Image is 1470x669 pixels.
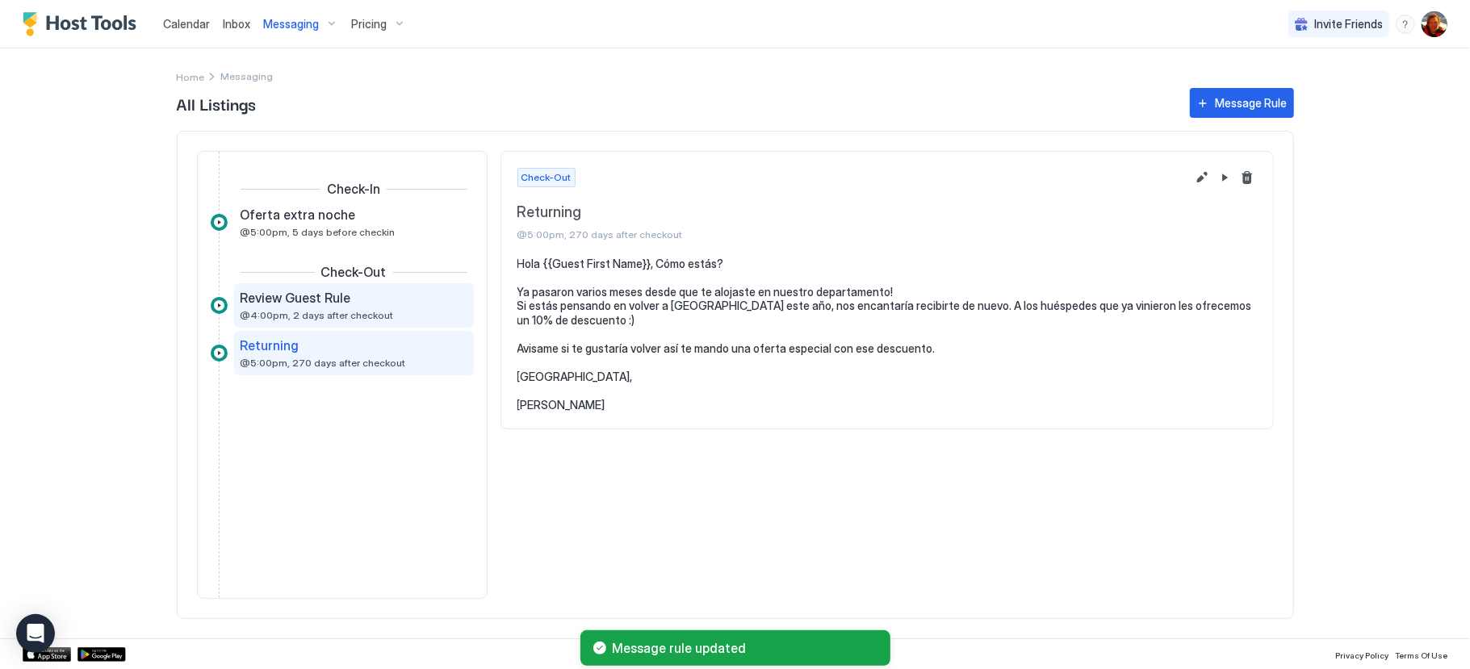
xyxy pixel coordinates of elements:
[1215,168,1234,187] button: Pause Message Rule
[1422,11,1447,37] div: User profile
[223,15,250,32] a: Inbox
[613,640,877,656] span: Message rule updated
[223,17,250,31] span: Inbox
[1216,94,1288,111] div: Message Rule
[517,228,1186,240] span: @5:00pm, 270 days after checkout
[23,12,144,36] a: Host Tools Logo
[241,337,299,353] span: Returning
[1192,168,1212,187] button: Edit message rule
[163,17,210,31] span: Calendar
[163,15,210,32] a: Calendar
[177,71,205,83] span: Home
[327,181,380,197] span: Check-In
[517,257,1257,412] pre: Hola {{Guest First Name}}, Cómo estás? Ya pasaron varios meses desde que te alojaste en nuestro d...
[241,357,406,369] span: @5:00pm, 270 days after checkout
[521,170,572,185] span: Check-Out
[16,614,55,653] div: Open Intercom Messenger
[321,264,387,280] span: Check-Out
[263,17,319,31] span: Messaging
[1396,15,1415,34] div: menu
[241,207,356,223] span: Oferta extra noche
[177,68,205,85] a: Home
[517,203,1186,222] span: Returning
[1238,168,1257,187] button: Delete message rule
[221,70,274,82] span: Breadcrumb
[1190,88,1294,118] button: Message Rule
[351,17,387,31] span: Pricing
[177,68,205,85] div: Breadcrumb
[1314,17,1383,31] span: Invite Friends
[177,91,1174,115] span: All Listings
[241,309,394,321] span: @4:00pm, 2 days after checkout
[241,226,396,238] span: @5:00pm, 5 days before checkin
[241,290,351,306] span: Review Guest Rule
